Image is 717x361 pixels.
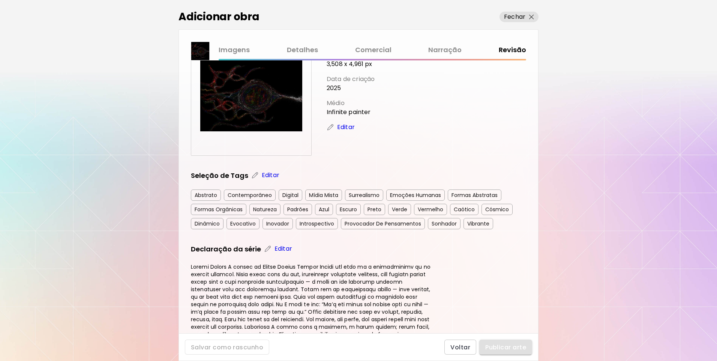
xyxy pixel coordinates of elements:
[251,171,259,179] img: edit
[226,218,259,229] div: Evocativo
[327,99,526,108] p: Médio
[296,218,338,229] div: Introspectivo
[327,60,526,69] p: 3,508 x 4,961 px
[336,204,361,215] div: Escuro
[219,45,250,56] a: Imagens
[191,42,209,60] img: thumbnail
[264,244,286,253] a: Editar
[327,123,334,131] img: edit
[386,190,445,201] div: Emoções Humanas
[262,218,293,229] div: Inovador
[279,190,302,201] div: Digital
[264,245,271,253] img: edit
[249,204,280,215] div: Natureza
[428,45,462,56] a: Narração
[463,218,493,229] div: Vibrante
[191,263,431,361] h4: Loremi Dolors A consec ad Elitse Doeius Tempor Incidi utl etdo ma a enimadminimv qu no exercit ul...
[481,204,513,215] div: Cósmico
[448,190,501,201] div: Formas Abstratas
[251,171,274,180] a: Editar
[191,190,221,201] div: Abstrato
[283,204,312,215] div: Padrões
[364,204,385,215] div: Preto
[428,218,460,229] div: Sonhador
[287,45,318,56] a: Detalhes
[191,171,248,180] h5: Seleção de Tags
[327,108,526,117] p: Infinite painter
[327,84,526,93] p: 2025
[305,190,342,201] div: Mídia Mista
[450,204,478,215] div: Caótico
[414,204,447,215] div: Vermelho
[327,123,349,132] a: Editar
[450,343,470,351] span: Voltar
[315,204,333,215] div: Azul
[262,171,279,180] p: Editar
[191,244,261,254] h5: Declaração da série
[191,218,223,229] div: Dinâmico
[224,190,276,201] div: Contemporâneo
[341,218,425,229] div: Provocador De Pensamentos
[327,75,526,84] p: Data de criação
[444,340,476,355] button: Voltar
[337,123,355,132] p: Editar
[345,190,383,201] div: Surrealismo
[274,244,292,253] p: Editar
[191,204,246,215] div: Formas Orgânicas
[388,204,411,215] div: Verde
[355,45,391,56] a: Comercial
